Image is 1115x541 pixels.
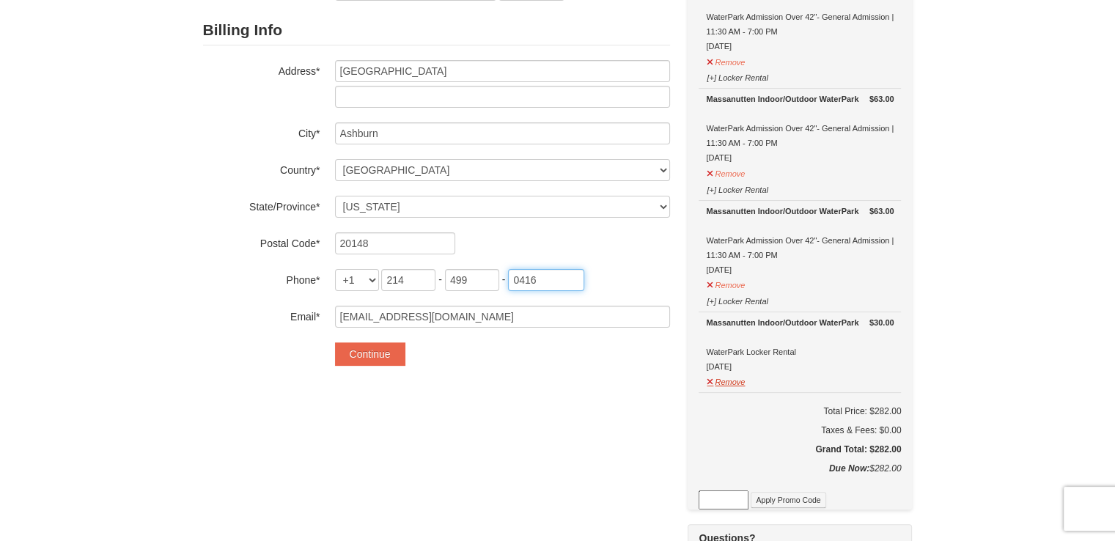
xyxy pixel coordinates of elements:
[706,204,894,218] div: Massanutten Indoor/Outdoor WaterPark
[869,204,894,218] strong: $63.00
[706,163,746,181] button: Remove
[706,92,894,165] div: WaterPark Admission Over 42"- General Admission | 11:30 AM - 7:00 PM [DATE]
[203,60,320,78] label: Address*
[335,342,405,366] button: Continue
[381,269,435,291] input: xxx
[335,232,455,254] input: Postal Code
[502,273,506,285] span: -
[829,463,869,474] strong: Due Now:
[706,179,768,197] button: [+] Locker Rental
[203,269,320,287] label: Phone*
[706,204,894,277] div: WaterPark Admission Over 42"- General Admission | 11:30 AM - 7:00 PM [DATE]
[445,269,499,291] input: xxx
[699,404,901,419] h6: Total Price: $282.00
[751,492,825,508] button: Apply Promo Code
[203,232,320,251] label: Postal Code*
[203,196,320,214] label: State/Province*
[869,92,894,106] strong: $63.00
[335,122,670,144] input: City
[699,461,901,490] div: $282.00
[203,159,320,177] label: Country*
[706,92,894,106] div: Massanutten Indoor/Outdoor WaterPark
[699,442,901,457] h5: Grand Total: $282.00
[335,60,670,82] input: Billing Info
[203,15,670,45] h2: Billing Info
[706,274,746,292] button: Remove
[706,51,746,70] button: Remove
[508,269,584,291] input: xxxx
[706,290,768,309] button: [+] Locker Rental
[706,315,894,374] div: WaterPark Locker Rental [DATE]
[335,306,670,328] input: Email
[203,306,320,324] label: Email*
[699,423,901,438] div: Taxes & Fees: $0.00
[203,122,320,141] label: City*
[706,371,746,389] button: Remove
[869,315,894,330] strong: $30.00
[706,67,768,85] button: [+] Locker Rental
[438,273,442,285] span: -
[706,315,894,330] div: Massanutten Indoor/Outdoor WaterPark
